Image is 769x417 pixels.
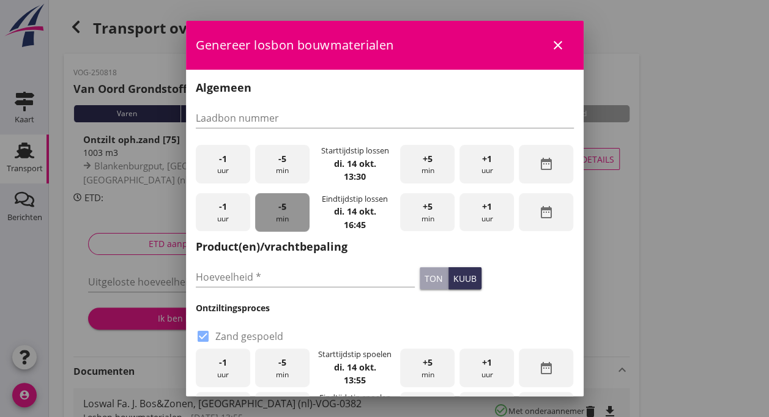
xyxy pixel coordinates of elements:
div: uur [459,193,514,232]
strong: di. 14 okt. [333,158,376,169]
h3: Ontziltingsproces [196,301,574,314]
div: min [255,145,310,183]
div: Eindtijdstip lossen [322,193,388,205]
strong: 13:55 [344,374,366,386]
span: -1 [219,152,227,166]
span: -1 [219,200,227,213]
span: -1 [219,356,227,369]
div: min [255,349,310,387]
span: -5 [278,356,286,369]
div: kuub [453,272,477,285]
div: min [400,349,455,387]
h2: Product(en)/vrachtbepaling [196,238,574,255]
span: +5 [423,356,433,369]
span: +5 [423,152,433,166]
input: Laadbon nummer [196,108,574,128]
div: min [400,193,455,232]
i: date_range [539,361,554,375]
div: uur [196,193,250,232]
div: uur [196,349,250,387]
input: Hoeveelheid * [196,267,415,287]
strong: di. 14 okt. [333,205,376,217]
span: +5 [423,200,433,213]
strong: di. 14 okt. [333,361,376,373]
i: date_range [539,157,554,171]
span: -5 [278,152,286,166]
span: +1 [482,356,492,369]
div: ton [425,272,443,285]
span: -5 [278,200,286,213]
i: close [551,38,565,53]
div: Starttijdstip lossen [321,145,388,157]
strong: 13:30 [344,171,366,182]
div: min [400,145,455,183]
div: Eindtijdstip spoelen [319,392,390,404]
strong: 16:45 [344,219,366,231]
div: min [255,193,310,232]
i: date_range [539,205,554,220]
h2: Algemeen [196,79,574,96]
button: ton [420,267,448,289]
span: +1 [482,152,492,166]
span: +1 [482,200,492,213]
button: kuub [448,267,481,289]
div: Genereer losbon bouwmaterialen [186,21,584,70]
div: uur [459,145,514,183]
label: Zand gespoeld [215,330,283,342]
div: uur [459,349,514,387]
div: Starttijdstip spoelen [318,349,392,360]
div: uur [196,145,250,183]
